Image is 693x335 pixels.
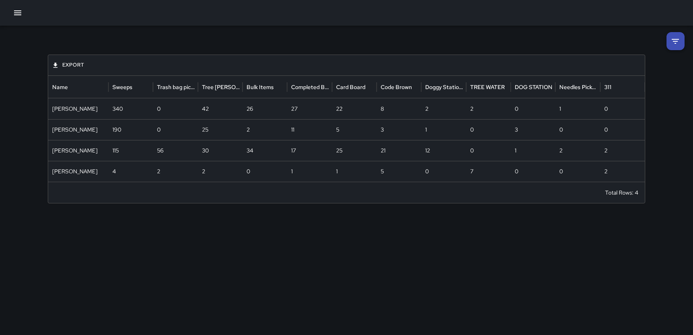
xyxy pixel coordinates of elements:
div: 1 [511,140,555,161]
button: Export Data [51,59,86,71]
div: 26 [243,98,287,119]
div: Ronald Johnson [48,119,108,140]
div: 1 [555,98,600,119]
div: 21 [377,140,421,161]
div: Sweeps [112,83,132,91]
div: Trash bag pickup [157,83,195,91]
div: 1 [332,161,377,182]
div: Completed Bags [291,83,329,91]
div: 2 [600,140,645,161]
div: 8 [377,98,421,119]
div: 0 [466,140,511,161]
div: 27 [287,98,332,119]
div: 1 [287,161,332,182]
div: 2 [600,161,645,182]
div: 22 [332,98,377,119]
div: Marco Cervantes [48,161,108,182]
div: 5 [332,119,377,140]
div: 7 [466,161,511,182]
div: Total Rows: 4 [605,189,638,197]
div: 17 [287,140,332,161]
div: Needles Picked up [559,83,597,91]
div: Name [52,83,68,91]
div: 1 [421,119,466,140]
div: 0 [600,98,645,119]
div: 42 [198,98,243,119]
div: Bulk Items [247,83,274,91]
div: 56 [153,140,198,161]
div: 0 [555,119,600,140]
div: 34 [243,140,287,161]
div: 311 [604,83,611,91]
div: 3 [511,119,555,140]
div: 0 [243,161,287,182]
div: Samuel McClanahan [48,98,108,119]
div: 2 [198,161,243,182]
div: 2 [466,98,511,119]
div: charlie johnson [48,140,108,161]
div: 25 [198,119,243,140]
div: 0 [421,161,466,182]
div: DOG STATION [515,83,552,91]
div: 0 [600,119,645,140]
div: 0 [466,119,511,140]
div: 0 [511,98,555,119]
div: 115 [108,140,153,161]
div: 4 [108,161,153,182]
div: 190 [108,119,153,140]
div: 5 [377,161,421,182]
div: Doggy Station Maintenance [425,83,463,91]
div: TREE WATER [470,83,505,91]
div: 3 [377,119,421,140]
div: 0 [555,161,600,182]
div: 2 [555,140,600,161]
div: 0 [153,98,198,119]
div: 30 [198,140,243,161]
div: 2 [421,98,466,119]
div: 0 [511,161,555,182]
div: 340 [108,98,153,119]
div: 11 [287,119,332,140]
div: Code Brown [381,83,412,91]
div: Card Board [336,83,365,91]
div: Tree [PERSON_NAME] [202,83,240,91]
div: 0 [153,119,198,140]
div: 2 [153,161,198,182]
div: 12 [421,140,466,161]
div: 2 [243,119,287,140]
div: 25 [332,140,377,161]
